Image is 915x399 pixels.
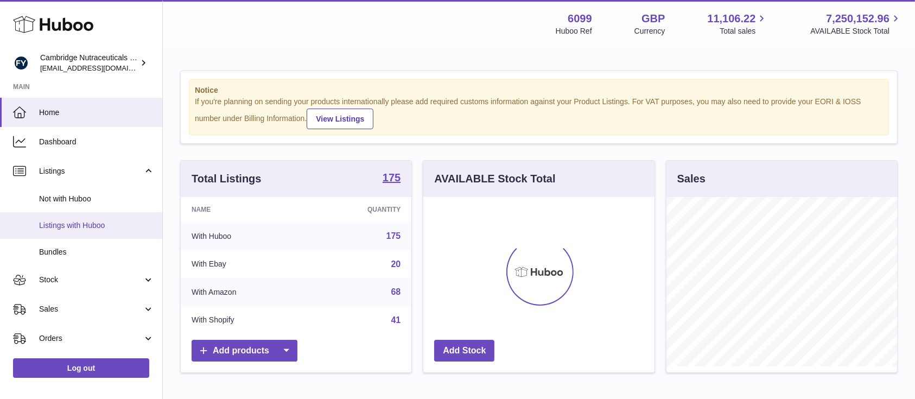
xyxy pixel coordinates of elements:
[307,109,373,129] a: View Listings
[40,53,138,73] div: Cambridge Nutraceuticals Ltd
[434,340,494,362] a: Add Stock
[13,358,149,378] a: Log out
[810,26,902,36] span: AVAILABLE Stock Total
[707,11,768,36] a: 11,106.22 Total sales
[39,304,143,314] span: Sales
[39,107,154,118] span: Home
[556,26,592,36] div: Huboo Ref
[391,315,401,325] a: 41
[195,85,883,96] strong: Notice
[39,275,143,285] span: Stock
[641,11,665,26] strong: GBP
[677,172,706,186] h3: Sales
[391,287,401,296] a: 68
[634,26,665,36] div: Currency
[40,64,160,72] span: [EMAIL_ADDRESS][DOMAIN_NAME]
[39,247,154,257] span: Bundles
[39,137,154,147] span: Dashboard
[192,172,262,186] h3: Total Listings
[386,231,401,240] a: 175
[39,333,143,344] span: Orders
[307,197,412,222] th: Quantity
[181,278,307,306] td: With Amazon
[181,222,307,250] td: With Huboo
[192,340,297,362] a: Add products
[39,194,154,204] span: Not with Huboo
[434,172,555,186] h3: AVAILABLE Stock Total
[568,11,592,26] strong: 6099
[181,197,307,222] th: Name
[39,166,143,176] span: Listings
[383,172,401,185] a: 175
[391,259,401,269] a: 20
[39,220,154,231] span: Listings with Huboo
[810,11,902,36] a: 7,250,152.96 AVAILABLE Stock Total
[181,306,307,334] td: With Shopify
[707,11,755,26] span: 11,106.22
[181,250,307,278] td: With Ebay
[383,172,401,183] strong: 175
[195,97,883,129] div: If you're planning on sending your products internationally please add required customs informati...
[13,55,29,71] img: internalAdmin-6099@internal.huboo.com
[826,11,889,26] span: 7,250,152.96
[720,26,768,36] span: Total sales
